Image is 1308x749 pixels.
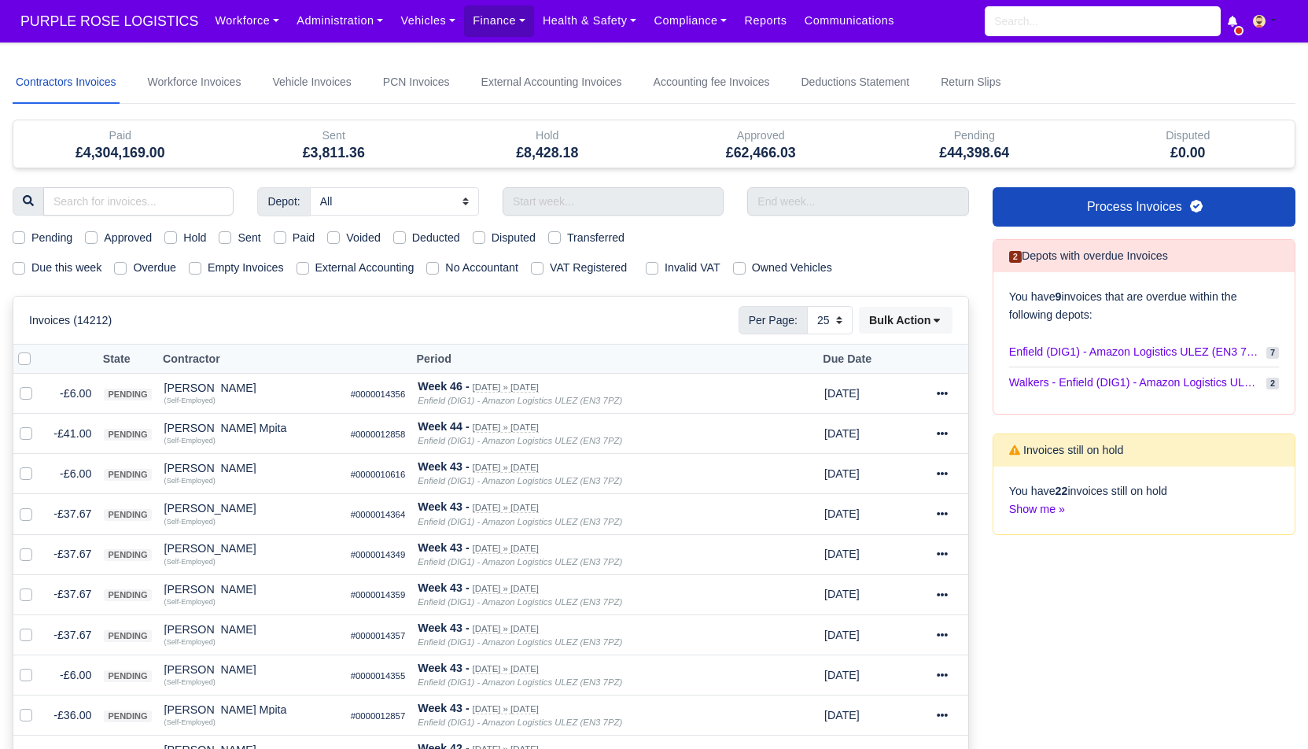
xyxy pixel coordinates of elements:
[879,127,1070,145] div: Pending
[104,509,151,521] span: pending
[104,229,152,247] label: Approved
[25,145,216,161] h5: £4,304,169.00
[824,427,860,440] span: 1 month from now
[1009,337,1279,368] a: Enfield (DIG1) - Amazon Logistics ULEZ (EN3 7PZ) 7
[164,704,338,715] div: [PERSON_NAME] Mpita
[164,518,216,526] small: (Self-Employed)
[824,467,860,480] span: 4 weeks from now
[164,558,216,566] small: (Self-Employed)
[452,145,643,161] h5: £8,428.18
[859,307,952,334] button: Bulk Action
[13,6,206,37] a: PURPLE ROSE LOGISTICS
[879,145,1070,161] h5: £44,398.64
[164,624,338,635] div: [PERSON_NAME]
[1266,378,1279,389] span: 2
[747,187,968,216] input: End week...
[315,259,415,277] label: External Accounting
[45,614,98,655] td: -£37.67
[238,229,260,247] label: Sent
[164,463,338,474] div: [PERSON_NAME]
[418,396,622,405] i: Enfield (DIG1) - Amazon Logistics ULEZ (EN3 7PZ)
[650,61,773,104] a: Accounting fee Invoices
[473,463,539,473] small: [DATE] » [DATE]
[351,510,406,519] small: #0000014364
[1266,347,1279,359] span: 7
[104,389,151,400] span: pending
[418,557,622,566] i: Enfield (DIG1) - Amazon Logistics ULEZ (EN3 7PZ)
[418,420,469,433] strong: Week 44 -
[45,695,98,736] td: -£36.00
[45,655,98,695] td: -£6.00
[1009,367,1279,398] a: Walkers - Enfield (DIG1) - Amazon Logistics ULEZ (EN3 7PZ) 2
[351,550,406,559] small: #0000014349
[418,581,469,594] strong: Week 43 -
[478,61,625,104] a: External Accounting Invoices
[1093,145,1284,161] h5: £0.00
[239,145,429,161] h5: £3,811.36
[985,6,1221,36] input: Search...
[567,229,625,247] label: Transferred
[418,662,469,674] strong: Week 43 -
[824,588,860,600] span: 4 weeks from now
[824,669,860,681] span: 4 weeks from now
[818,345,911,374] th: Due Date
[183,229,206,247] label: Hold
[473,584,539,594] small: [DATE] » [DATE]
[31,259,101,277] label: Due this week
[13,61,120,104] a: Contractors Invoices
[164,382,338,393] div: [PERSON_NAME]
[164,422,338,434] div: [PERSON_NAME] Mpita
[257,187,310,216] span: Depot:
[104,429,151,441] span: pending
[1009,288,1279,324] p: You have invoices that are overdue within the following depots:
[464,6,534,36] a: Finance
[824,507,860,520] span: 4 weeks from now
[418,702,469,714] strong: Week 43 -
[418,677,622,687] i: Enfield (DIG1) - Amazon Logistics ULEZ (EN3 7PZ)
[1093,127,1284,145] div: Disputed
[492,229,536,247] label: Disputed
[164,584,338,595] div: [PERSON_NAME]
[824,548,860,560] span: 4 weeks from now
[1081,120,1295,168] div: Disputed
[269,61,354,104] a: Vehicle Invoices
[868,120,1081,168] div: Pending
[418,517,622,526] i: Enfield (DIG1) - Amazon Logistics ULEZ (EN3 7PZ)
[164,543,338,554] div: [PERSON_NAME]
[133,259,176,277] label: Overdue
[654,120,868,168] div: Approved
[164,678,216,686] small: (Self-Employed)
[98,345,157,374] th: State
[824,709,860,721] span: 4 weeks from now
[239,127,429,145] div: Sent
[351,389,406,399] small: #0000014356
[550,259,627,277] label: VAT Registered
[473,382,539,393] small: [DATE] » [DATE]
[45,494,98,534] td: -£37.67
[45,374,98,414] td: -£6.00
[1009,503,1065,515] a: Show me »
[351,590,406,600] small: #0000014359
[411,345,818,374] th: Period
[293,229,315,247] label: Paid
[418,500,469,513] strong: Week 43 -
[452,127,643,145] div: Hold
[418,597,622,607] i: Enfield (DIG1) - Amazon Logistics ULEZ (EN3 7PZ)
[351,631,406,640] small: #0000014357
[104,589,151,601] span: pending
[380,61,453,104] a: PCN Invoices
[45,574,98,614] td: -£37.67
[13,120,227,168] div: Paid
[440,120,654,168] div: Hold
[227,120,441,168] div: Sent
[993,467,1295,534] div: You have invoices still on hold
[412,229,460,247] label: Deducted
[1009,249,1168,263] h6: Depots with overdue Invoices
[208,259,284,277] label: Empty Invoices
[351,711,406,721] small: #0000012857
[798,61,912,104] a: Deductions Statement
